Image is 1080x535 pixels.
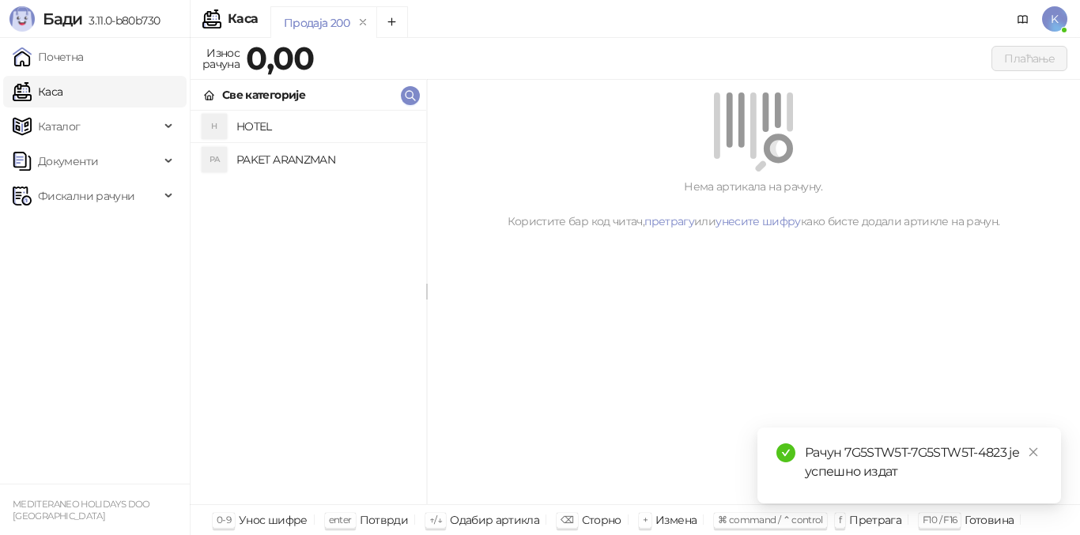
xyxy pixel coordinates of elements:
span: + [643,514,648,526]
div: Нема артикала на рачуну. Користите бар код читач, или како бисте додали артикле на рачун. [446,178,1061,230]
div: Готовина [965,510,1014,530]
span: Документи [38,145,98,177]
div: Продаја 200 [284,14,349,32]
h4: HOTEL [236,114,413,139]
div: Рачун 7G5STW5T-7G5STW5T-4823 је успешно издат [805,443,1042,481]
span: check-circle [776,443,795,462]
div: Сторно [582,510,621,530]
span: ↑/↓ [429,514,442,526]
div: Потврди [360,510,409,530]
a: Почетна [13,41,84,73]
strong: 0,00 [246,39,314,77]
button: Плаћање [991,46,1067,71]
span: 0-9 [217,514,231,526]
div: Измена [655,510,697,530]
div: Каса [228,13,258,25]
div: grid [191,111,426,504]
span: K [1042,6,1067,32]
span: Бади [43,9,82,28]
span: ⌫ [561,514,573,526]
span: f [839,514,841,526]
span: Каталог [38,111,81,142]
img: Logo [9,6,35,32]
div: Унос шифре [239,510,308,530]
button: remove [353,16,373,29]
button: Add tab [376,6,408,38]
div: Све категорије [222,86,305,104]
a: Каса [13,76,62,107]
span: enter [329,514,352,526]
div: H [202,114,227,139]
a: Close [1025,443,1042,461]
div: Одабир артикла [450,510,539,530]
span: close [1028,446,1039,458]
a: Документација [1010,6,1036,32]
a: унесите шифру [716,214,801,228]
span: Фискални рачуни [38,180,134,212]
div: Претрага [849,510,901,530]
a: претрагу [644,214,694,228]
span: F10 / F16 [923,514,957,526]
span: 3.11.0-b80b730 [82,13,160,28]
small: MEDITERANEO HOLIDAYS DOO [GEOGRAPHIC_DATA] [13,499,150,522]
div: Износ рачуна [199,43,243,74]
div: PA [202,147,227,172]
h4: PAKET ARANZMAN [236,147,413,172]
span: ⌘ command / ⌃ control [718,514,823,526]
